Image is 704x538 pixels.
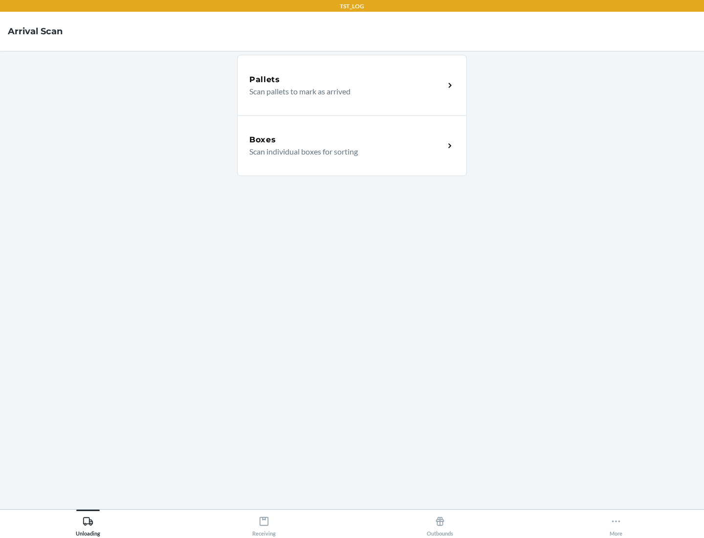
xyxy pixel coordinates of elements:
a: BoxesScan individual boxes for sorting [237,115,467,176]
h4: Arrival Scan [8,25,63,38]
p: TST_LOG [340,2,364,11]
h5: Pallets [249,74,280,86]
div: More [610,512,622,537]
a: PalletsScan pallets to mark as arrived [237,55,467,115]
p: Scan individual boxes for sorting [249,146,437,157]
button: More [528,510,704,537]
button: Outbounds [352,510,528,537]
div: Unloading [76,512,100,537]
div: Receiving [252,512,276,537]
p: Scan pallets to mark as arrived [249,86,437,97]
div: Outbounds [427,512,453,537]
button: Receiving [176,510,352,537]
h5: Boxes [249,134,276,146]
